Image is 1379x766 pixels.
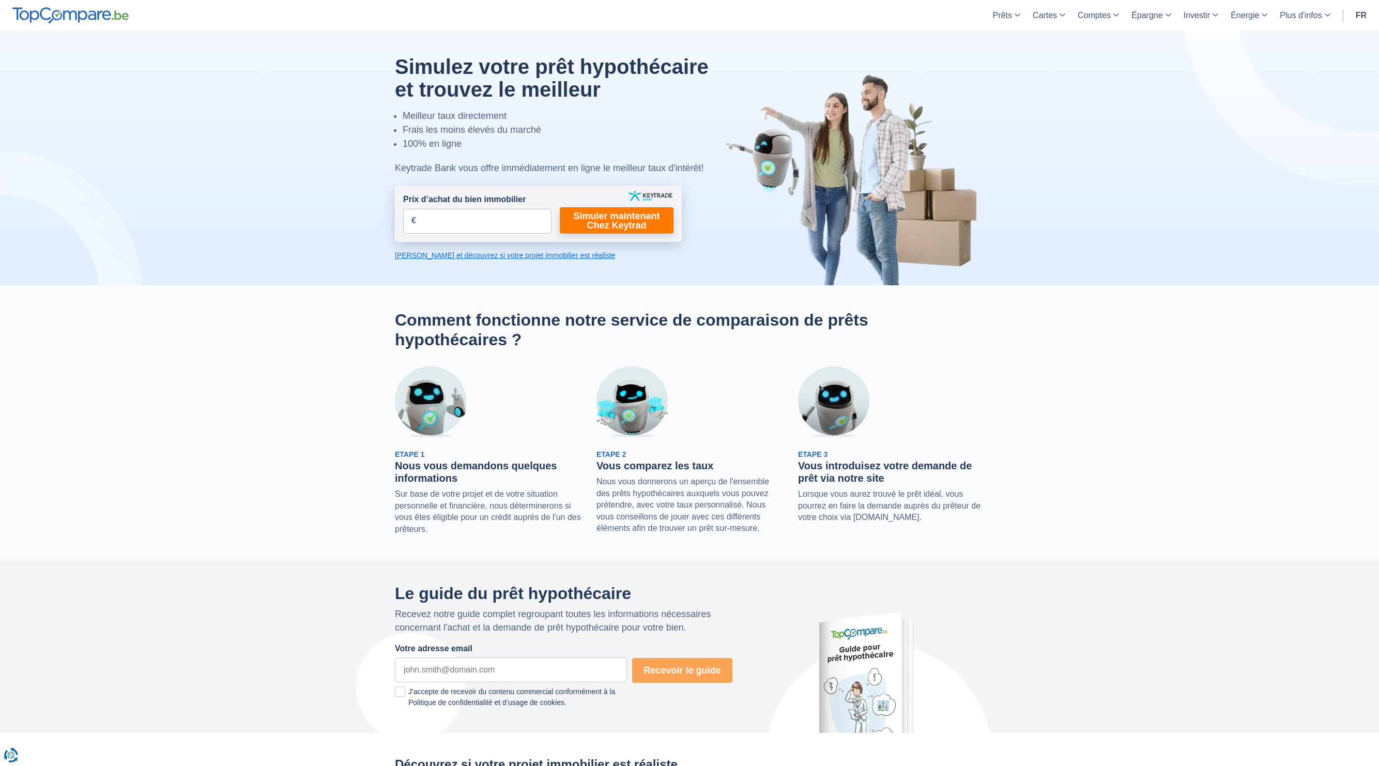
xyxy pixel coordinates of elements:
img: keytrade [629,191,672,201]
label: Votre adresse email [395,643,472,655]
a: Simuler maintenant Chez Keytrad [560,207,673,234]
p: Lorsque vous aurez trouvé le prêt idéal, vous pourrez en faire la demande auprès du prêteur de vo... [798,488,984,523]
img: Etape 1 [395,366,466,438]
p: Sur base de votre projet et de votre situation personnelle et financière, nous déterminerons si v... [395,488,581,535]
li: Meilleur taux directement [403,109,732,123]
h2: Comment fonctionne notre service de comparaison de prêts hypothécaires ? [395,310,984,350]
span: Etape 1 [395,450,424,458]
h1: Simulez votre prêt hypothécaire et trouvez le meilleur [395,55,732,101]
p: Nous vous donnerons un aperçu de l'ensemble des prêts hypothécaires auxquels vous pouvez prétendr... [596,476,783,534]
h3: Nous vous demandons quelques informations [395,459,581,484]
h3: Vous comparez les taux [596,459,783,472]
img: image-hero [726,73,984,285]
span: Etape 2 [596,450,626,458]
img: TopCompare [12,7,129,24]
img: Etape 3 [798,366,869,438]
span: € [411,215,416,227]
h3: Vous introduisez votre demande de prêt via notre site [798,459,984,484]
button: Recevoir le guide [632,658,732,683]
li: 100% en ligne [403,137,732,151]
h2: Le guide du prêt hypothécaire [395,585,732,603]
li: Frais les moins élevés du marché [403,123,732,137]
img: Le guide du prêt hypothécaire [809,606,923,733]
span: Etape 3 [798,450,828,458]
img: Etape 2 [596,366,668,438]
input: john.smith@domain.com [395,657,627,682]
label: J'accepte de recevoir du contenu commercial conformément à la Politique de confidentialité et d’u... [395,686,627,708]
label: Prix d’achat du bien immobilier [403,194,526,206]
p: Recevez notre guide complet regroupant toutes les informations nécessaires concernant l'achat et ... [395,608,732,634]
div: Keytrade Bank vous offre immédiatement en ligne le meilleur taux d'intérêt! [395,161,732,175]
a: [PERSON_NAME] et découvrez si votre projet immobilier est réaliste [395,250,682,261]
